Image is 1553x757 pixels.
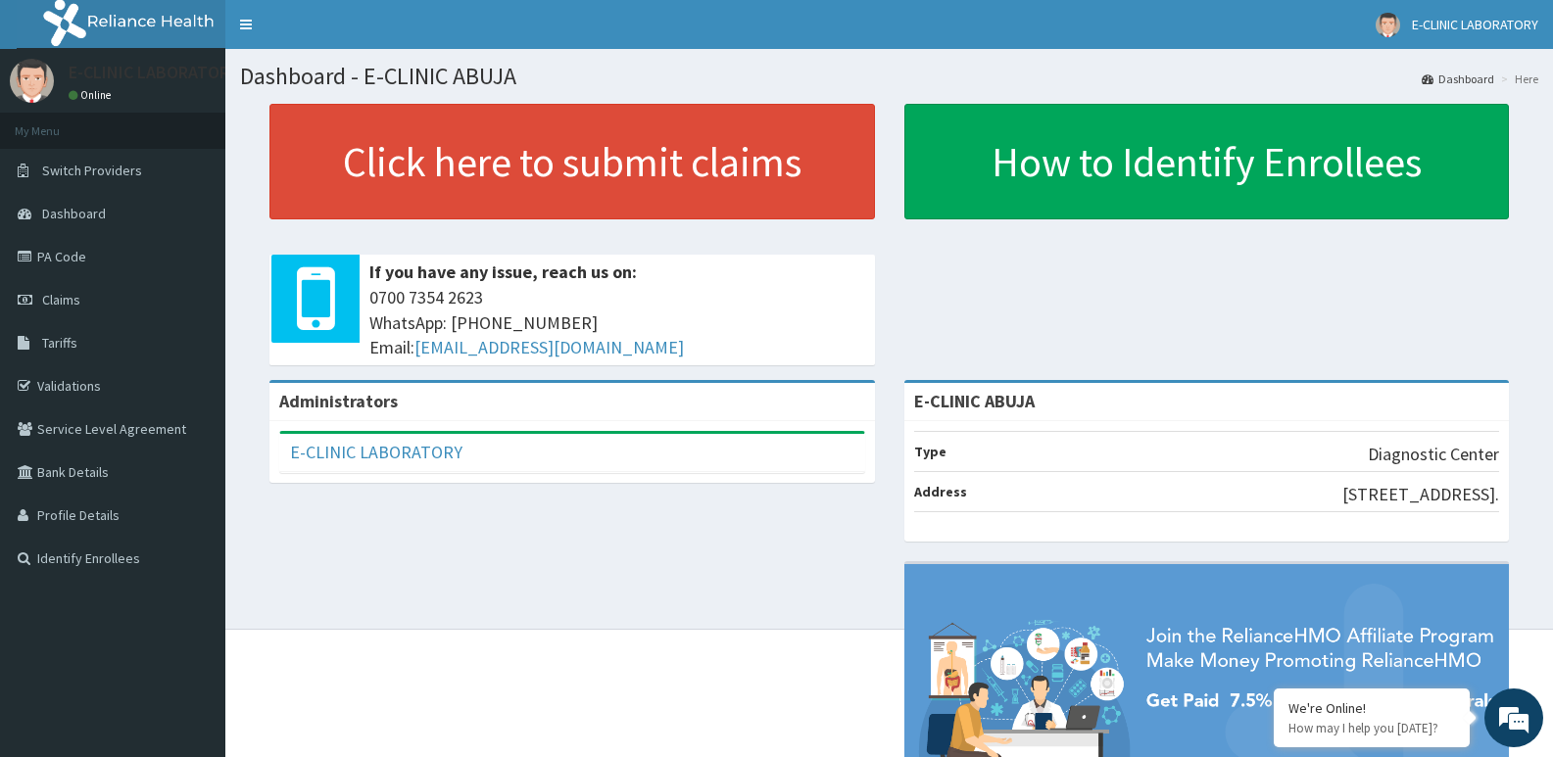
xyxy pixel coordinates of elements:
b: Type [914,443,946,460]
p: E-CLINIC LABORATORY [69,64,238,81]
a: Click here to submit claims [269,104,875,219]
span: E-CLINIC LABORATORY [1412,16,1538,33]
span: Dashboard [42,205,106,222]
a: How to Identify Enrollees [904,104,1510,219]
img: User Image [1376,13,1400,37]
a: [EMAIL_ADDRESS][DOMAIN_NAME] [414,336,684,358]
span: Claims [42,291,80,308]
strong: E-CLINIC ABUJA [914,390,1035,412]
p: Diagnostic Center [1368,442,1499,467]
div: We're Online! [1288,699,1455,717]
p: [STREET_ADDRESS]. [1342,482,1499,507]
a: Online [69,88,116,102]
h1: Dashboard - E-CLINIC ABUJA [240,64,1538,89]
p: How may I help you today? [1288,720,1455,736]
b: Administrators [279,390,398,412]
a: Dashboard [1422,71,1494,87]
li: Here [1496,71,1538,87]
span: Tariffs [42,334,77,352]
a: E-CLINIC LABORATORY [290,441,462,463]
img: User Image [10,59,54,103]
b: If you have any issue, reach us on: [369,260,637,283]
span: 0700 7354 2623 WhatsApp: [PHONE_NUMBER] Email: [369,285,865,360]
b: Address [914,483,967,500]
span: Switch Providers [42,162,142,179]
